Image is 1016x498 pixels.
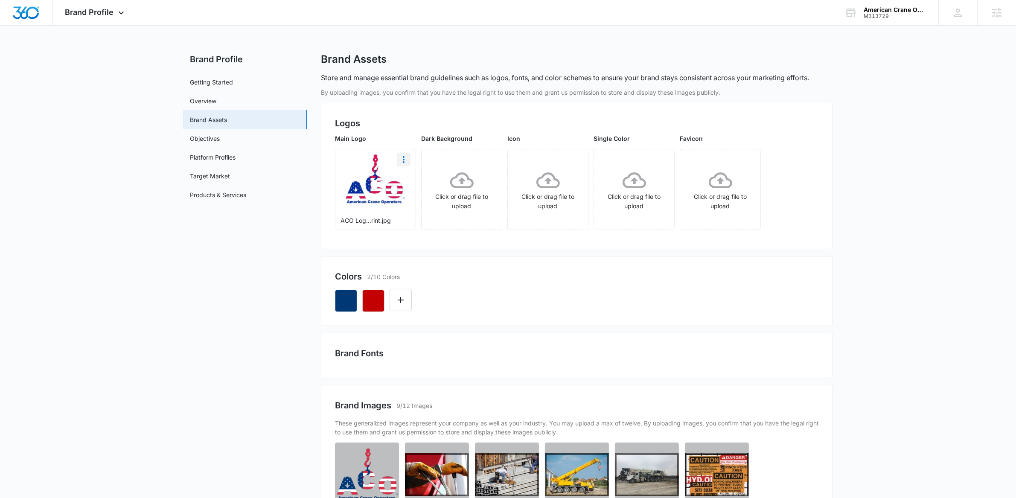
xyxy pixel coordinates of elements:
[397,153,410,166] button: More
[475,453,539,496] img: User uploaded image
[335,134,416,143] p: Main Logo
[321,88,833,97] p: By uploading images, you confirm that you have the legal right to use them and grant us permissio...
[335,399,391,412] h2: Brand Images
[864,13,926,19] div: account id
[421,134,502,143] p: Dark Background
[183,53,307,66] h2: Brand Profile
[685,453,749,496] img: User uploaded image
[594,134,675,143] p: Single Color
[190,134,220,143] a: Objectives
[321,73,809,83] p: Store and manage essential brand guidelines such as logos, fonts, and color schemes to ensure you...
[615,453,679,496] img: User uploaded image
[545,453,609,496] img: User uploaded image
[23,50,30,56] img: tab_domain_overview_orange.svg
[422,149,502,230] span: Click or drag file to upload
[335,270,362,283] h2: Colors
[190,172,230,181] a: Target Market
[24,14,42,20] div: v 4.0.25
[508,169,588,211] div: Click or drag file to upload
[14,22,20,29] img: website_grey.svg
[190,78,233,87] a: Getting Started
[396,401,432,410] p: 9/12 Images
[32,50,76,56] div: Domain Overview
[680,169,760,211] div: Click or drag file to upload
[335,117,819,130] h2: Logos
[594,149,674,230] span: Click or drag file to upload
[335,347,819,360] h2: Brand Fonts
[680,134,761,143] p: Favicon
[680,149,760,230] span: Click or drag file to upload
[65,8,114,17] span: Brand Profile
[405,453,469,496] img: User uploaded image
[346,154,406,206] img: User uploaded logo
[22,22,94,29] div: Domain: [DOMAIN_NAME]
[507,134,588,143] p: Icon
[190,190,246,199] a: Products & Services
[85,50,92,56] img: tab_keywords_by_traffic_grey.svg
[94,50,144,56] div: Keywords by Traffic
[341,216,410,225] p: ACO Log...rint.jpg
[190,115,227,124] a: Brand Assets
[422,169,502,211] div: Click or drag file to upload
[864,6,926,13] div: account name
[190,96,216,105] a: Overview
[508,149,588,230] span: Click or drag file to upload
[14,14,20,20] img: logo_orange.svg
[594,169,674,211] div: Click or drag file to upload
[390,289,412,311] button: Edit Color
[367,272,400,281] p: 2/10 Colors
[190,153,236,162] a: Platform Profiles
[321,53,387,66] h1: Brand Assets
[335,419,819,437] p: These generalized images represent your company as well as your industry. You may upload a max of...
